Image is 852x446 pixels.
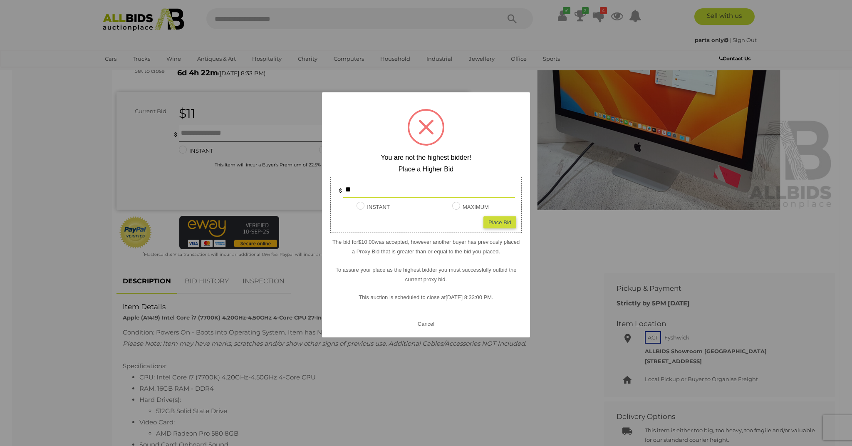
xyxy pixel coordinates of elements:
h2: You are not the highest bidder! [330,154,522,161]
p: This auction is scheduled to close at . [330,292,522,302]
button: Cancel [415,319,437,329]
div: Place Bid [483,216,516,228]
label: MAXIMUM [452,202,489,212]
p: To assure your place as the highest bidder you must successfully outbid the current proxy bid. [330,265,522,285]
span: $10.00 [358,239,375,245]
span: [DATE] 8:33:00 PM [446,294,492,300]
h2: Place a Higher Bid [330,166,522,173]
label: INSTANT [357,202,390,212]
p: The bid for was accepted, however another buyer has previously placed a Proxy Bid that is greater... [330,237,522,257]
